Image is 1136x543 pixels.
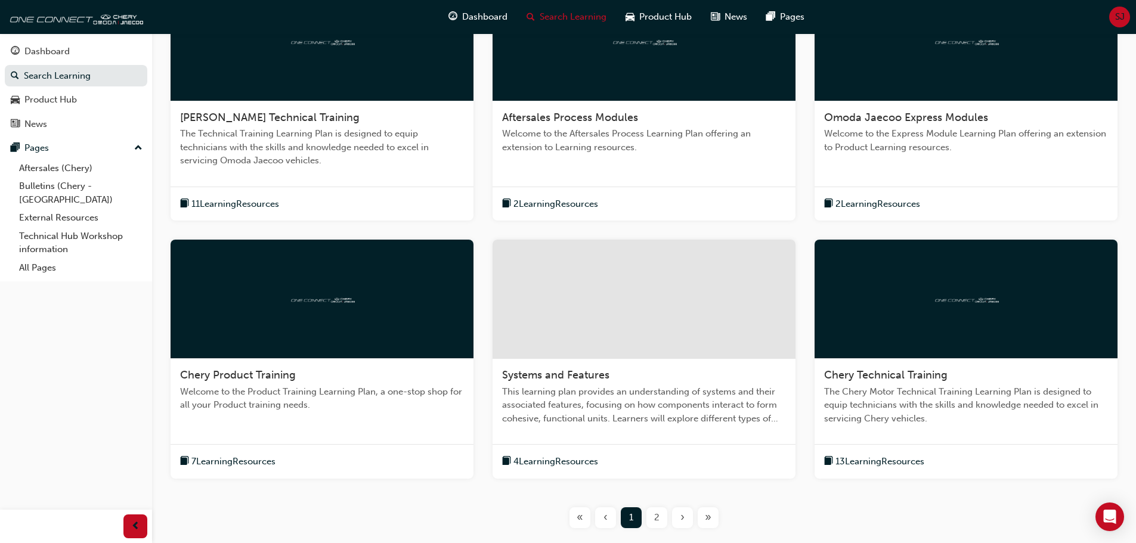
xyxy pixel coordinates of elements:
span: book-icon [824,454,833,469]
span: guage-icon [448,10,457,24]
span: news-icon [11,119,20,130]
span: › [680,511,685,525]
div: Open Intercom Messenger [1095,502,1124,531]
span: 2 Learning Resources [513,197,598,211]
span: 13 Learning Resources [835,455,924,468]
span: book-icon [502,197,511,212]
a: Product Hub [5,89,147,111]
span: « [577,511,583,525]
a: External Resources [14,209,147,227]
div: Product Hub [24,93,77,107]
a: oneconnectChery Product TrainingWelcome to the Product Training Learning Plan, a one-stop shop fo... [171,240,473,479]
span: [PERSON_NAME] Technical Training [180,111,360,124]
span: The Chery Motor Technical Training Learning Plan is designed to equip technicians with the skills... [824,385,1108,426]
span: book-icon [502,454,511,469]
span: 4 Learning Resources [513,455,598,468]
a: oneconnectChery Technical TrainingThe Chery Motor Technical Training Learning Plan is designed to... [815,240,1118,479]
a: Aftersales (Chery) [14,159,147,178]
span: This learning plan provides an understanding of systems and their associated features, focusing o... [502,385,786,426]
span: News [725,10,747,24]
span: pages-icon [766,10,775,24]
span: Search Learning [540,10,606,24]
span: car-icon [11,95,20,106]
a: Technical Hub Workshop information [14,227,147,259]
button: First page [567,507,593,528]
img: oneconnect [6,5,143,29]
img: oneconnect [933,35,999,46]
span: search-icon [11,71,19,82]
span: 11 Learning Resources [191,197,279,211]
span: 2 Learning Resources [835,197,920,211]
img: oneconnect [289,35,355,46]
span: search-icon [527,10,535,24]
span: car-icon [626,10,634,24]
button: Previous page [593,507,618,528]
a: search-iconSearch Learning [517,5,616,29]
span: Dashboard [462,10,507,24]
div: News [24,117,47,131]
span: SJ [1115,10,1125,24]
button: book-icon2LearningResources [824,197,920,212]
span: Aftersales Process Modules [502,111,638,124]
span: Pages [780,10,804,24]
div: Pages [24,141,49,155]
span: Omoda Jaecoo Express Modules [824,111,988,124]
span: book-icon [180,454,189,469]
a: All Pages [14,259,147,277]
a: car-iconProduct Hub [616,5,701,29]
button: book-icon11LearningResources [180,197,279,212]
button: Page 1 [618,507,644,528]
button: SJ [1109,7,1130,27]
a: Bulletins (Chery - [GEOGRAPHIC_DATA]) [14,177,147,209]
a: news-iconNews [701,5,757,29]
button: book-icon13LearningResources [824,454,924,469]
span: Welcome to the Aftersales Process Learning Plan offering an extension to Learning resources. [502,127,786,154]
button: book-icon7LearningResources [180,454,276,469]
span: 1 [629,511,633,525]
span: Product Hub [639,10,692,24]
img: oneconnect [933,293,999,305]
span: Chery Technical Training [824,368,948,381]
img: oneconnect [611,35,677,46]
a: Dashboard [5,41,147,63]
button: Page 2 [644,507,670,528]
a: Systems and FeaturesThis learning plan provides an understanding of systems and their associated ... [493,240,795,479]
button: Last page [695,507,721,528]
span: Chery Product Training [180,368,296,381]
span: Systems and Features [502,368,609,381]
span: Welcome to the Express Module Learning Plan offering an extension to Product Learning resources. [824,127,1108,154]
button: DashboardSearch LearningProduct HubNews [5,38,147,137]
span: 2 [654,511,660,525]
span: » [705,511,711,525]
span: The Technical Training Learning Plan is designed to equip technicians with the skills and knowled... [180,127,464,167]
a: pages-iconPages [757,5,814,29]
a: News [5,113,147,135]
span: up-icon [134,141,143,156]
span: news-icon [711,10,720,24]
a: guage-iconDashboard [439,5,517,29]
button: Next page [670,507,695,528]
span: guage-icon [11,46,20,57]
span: prev-icon [131,519,140,534]
a: Search Learning [5,65,147,87]
span: Welcome to the Product Training Learning Plan, a one-stop shop for all your Product training needs. [180,385,464,412]
button: book-icon4LearningResources [502,454,598,469]
button: Pages [5,137,147,159]
span: ‹ [603,511,608,525]
img: oneconnect [289,293,355,305]
span: 7 Learning Resources [191,455,276,468]
span: pages-icon [11,143,20,154]
button: book-icon2LearningResources [502,197,598,212]
span: book-icon [824,197,833,212]
span: book-icon [180,197,189,212]
div: Dashboard [24,45,70,58]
